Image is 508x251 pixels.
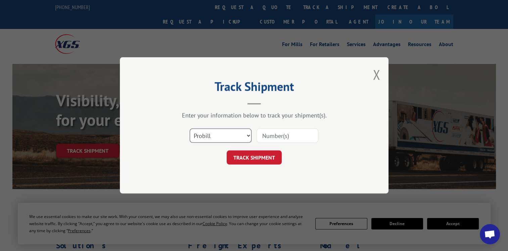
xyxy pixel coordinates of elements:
[153,112,355,119] div: Enter your information below to track your shipment(s).
[480,224,500,244] div: Open chat
[153,82,355,95] h2: Track Shipment
[227,151,282,165] button: TRACK SHIPMENT
[373,66,380,83] button: Close modal
[257,129,318,143] input: Number(s)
